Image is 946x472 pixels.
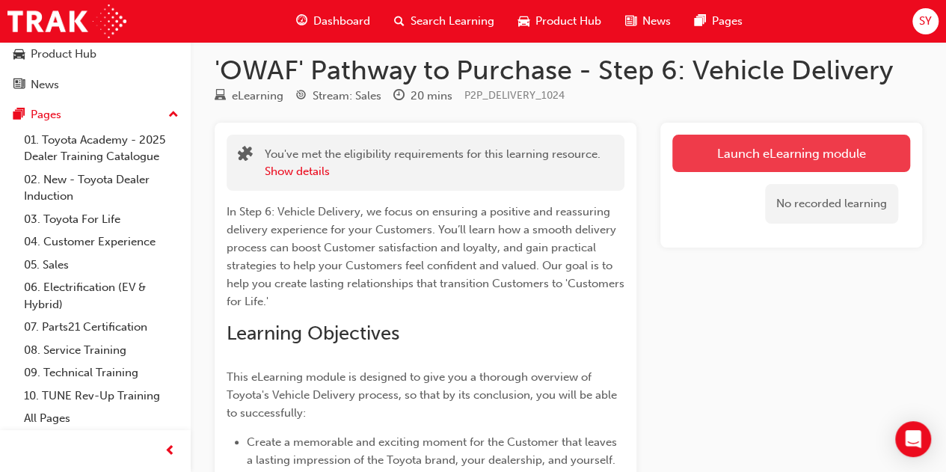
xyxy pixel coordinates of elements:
[18,254,185,277] a: 05. Sales
[295,90,307,103] span: target-icon
[247,435,620,467] span: Create a memorable and exciting moment for the Customer that leaves a lasting impression of the T...
[227,322,399,345] span: Learning Objectives
[215,90,226,103] span: learningResourceType_ELEARNING-icon
[919,13,932,30] span: SY
[6,101,185,129] button: Pages
[895,421,931,457] div: Open Intercom Messenger
[265,146,601,180] div: You've met the eligibility requirements for this learning resource.
[7,4,126,38] img: Trak
[18,361,185,384] a: 09. Technical Training
[18,339,185,362] a: 08. Service Training
[18,276,185,316] a: 06. Electrification (EV & Hybrid)
[18,230,185,254] a: 04. Customer Experience
[13,48,25,61] span: car-icon
[238,147,253,165] span: puzzle-icon
[625,12,636,31] span: news-icon
[215,87,283,105] div: Type
[393,90,405,103] span: clock-icon
[6,40,185,68] a: Product Hub
[265,163,330,180] button: Show details
[613,6,683,37] a: news-iconNews
[18,129,185,168] a: 01. Toyota Academy - 2025 Dealer Training Catalogue
[912,8,939,34] button: SY
[695,12,706,31] span: pages-icon
[13,108,25,122] span: pages-icon
[31,106,61,123] div: Pages
[6,71,185,99] a: News
[13,79,25,92] span: news-icon
[411,13,494,30] span: Search Learning
[683,6,755,37] a: pages-iconPages
[518,12,529,31] span: car-icon
[18,168,185,208] a: 02. New - Toyota Dealer Induction
[284,6,382,37] a: guage-iconDashboard
[18,208,185,231] a: 03. Toyota For Life
[168,105,179,125] span: up-icon
[232,88,283,105] div: eLearning
[215,54,922,87] h1: 'OWAF' Pathway to Purchase - Step 6: Vehicle Delivery
[296,12,307,31] span: guage-icon
[313,13,370,30] span: Dashboard
[393,87,452,105] div: Duration
[411,88,452,105] div: 20 mins
[506,6,613,37] a: car-iconProduct Hub
[394,12,405,31] span: search-icon
[31,46,96,63] div: Product Hub
[672,135,910,172] a: Launch eLearning module
[31,76,59,94] div: News
[295,87,381,105] div: Stream
[313,88,381,105] div: Stream: Sales
[18,316,185,339] a: 07. Parts21 Certification
[765,184,898,224] div: No recorded learning
[165,442,176,461] span: prev-icon
[642,13,671,30] span: News
[227,370,620,420] span: This eLearning module is designed to give you a thorough overview of Toyota's Vehicle Delivery pr...
[712,13,743,30] span: Pages
[227,205,627,308] span: In Step 6: Vehicle Delivery, we focus on ensuring a positive and reassuring delivery experience f...
[464,89,565,102] span: Learning resource code
[535,13,601,30] span: Product Hub
[382,6,506,37] a: search-iconSearch Learning
[18,407,185,430] a: All Pages
[18,384,185,408] a: 10. TUNE Rev-Up Training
